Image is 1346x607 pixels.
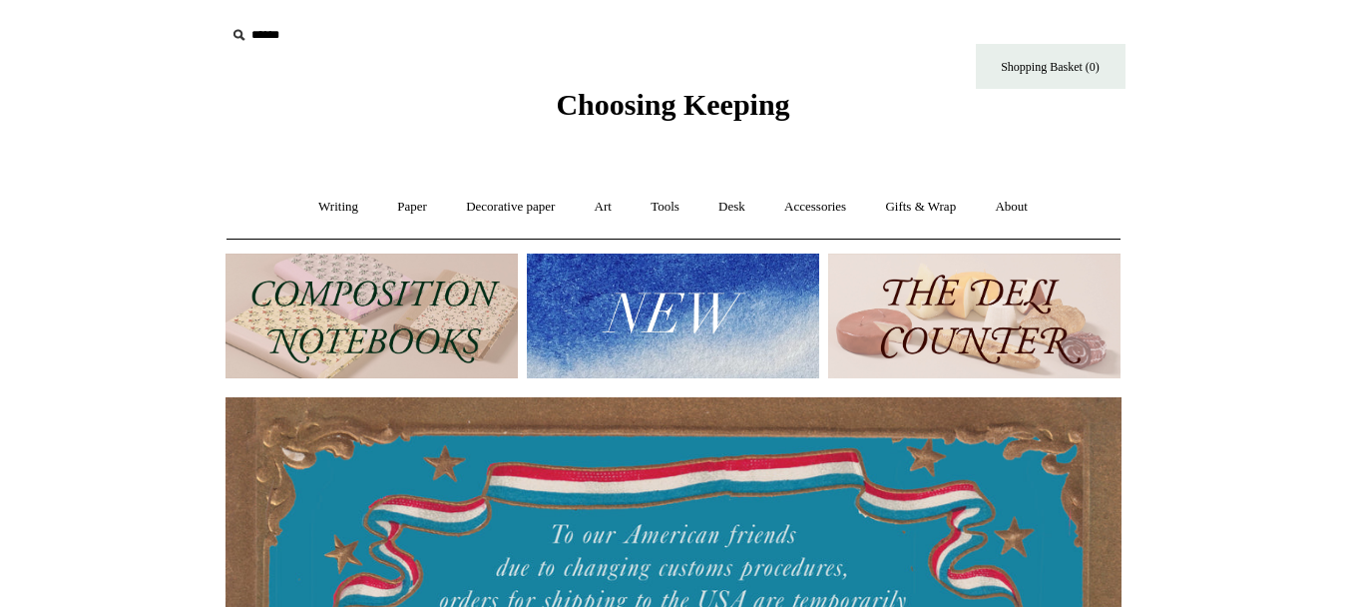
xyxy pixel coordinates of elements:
[828,254,1121,378] img: The Deli Counter
[448,181,573,234] a: Decorative paper
[867,181,974,234] a: Gifts & Wrap
[700,181,763,234] a: Desk
[977,181,1046,234] a: About
[379,181,445,234] a: Paper
[577,181,630,234] a: Art
[556,104,789,118] a: Choosing Keeping
[976,44,1125,89] a: Shopping Basket (0)
[527,254,819,378] img: New.jpg__PID:f73bdf93-380a-4a35-bcfe-7823039498e1
[225,254,518,378] img: 202302 Composition ledgers.jpg__PID:69722ee6-fa44-49dd-a067-31375e5d54ec
[556,88,789,121] span: Choosing Keeping
[766,181,864,234] a: Accessories
[633,181,697,234] a: Tools
[300,181,376,234] a: Writing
